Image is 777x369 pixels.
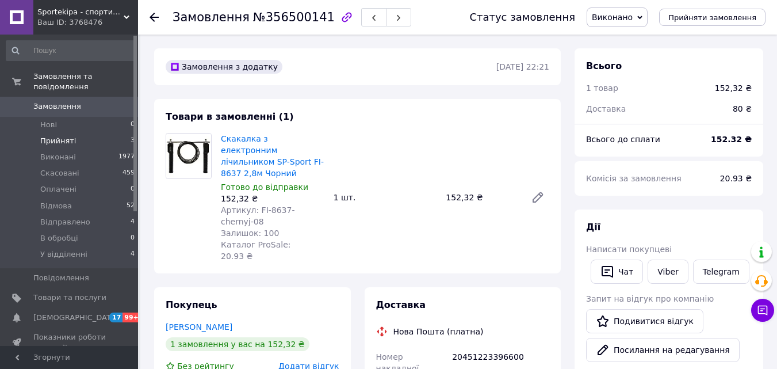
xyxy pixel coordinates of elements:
div: 1 замовлення у вас на 152,32 ₴ [166,337,309,351]
span: 459 [123,168,135,178]
a: Скакалка з електронним лічильником SP-Sport FI-8637 2,8м Чорний [221,134,324,178]
span: Оплачені [40,184,76,195]
span: Всього [586,60,622,71]
div: 152,32 ₴ [715,82,752,94]
span: Повідомлення [33,273,89,283]
div: Нова Пошта (платна) [391,326,487,337]
span: Товари та послуги [33,292,106,303]
img: Скакалка з електронним лічильником SP-Sport FI-8637 2,8м Чорний [166,134,211,178]
span: Прийняти замовлення [668,13,756,22]
span: 1977 [118,152,135,162]
span: Відмова [40,201,72,211]
span: Готово до відправки [221,182,308,192]
span: 3 [131,136,135,146]
span: 0 [131,120,135,130]
span: Товари в замовленні (1) [166,111,294,122]
span: 52 [127,201,135,211]
a: [PERSON_NAME] [166,322,232,332]
span: Комісія за замовлення [586,174,682,183]
span: Каталог ProSale: 20.93 ₴ [221,240,290,261]
div: 1 шт. [329,189,442,206]
a: Редагувати [526,186,549,209]
span: 17 [109,313,123,322]
span: У відділенні [40,249,87,260]
span: Написати покупцеві [586,245,672,254]
button: Прийняти замовлення [659,9,765,26]
span: 0 [131,184,135,195]
span: Замовлення [33,101,81,112]
span: Відправлено [40,217,90,227]
div: 80 ₴ [726,96,759,121]
span: Доставка [586,104,626,113]
span: 4 [131,249,135,260]
span: Прийняті [40,136,76,146]
button: Посилання на редагування [586,338,740,362]
div: Повернутися назад [150,12,159,23]
span: Всього до сплати [586,135,660,144]
b: 152.32 ₴ [711,135,752,144]
span: [DEMOGRAPHIC_DATA] [33,313,118,323]
div: 152,32 ₴ [441,189,522,206]
span: 20.93 ₴ [720,174,752,183]
span: 4 [131,217,135,227]
span: Замовлення та повідомлення [33,71,138,92]
time: [DATE] 22:21 [496,62,549,71]
div: Статус замовлення [469,12,575,23]
span: Замовлення [173,10,250,24]
div: Ваш ID: 3768476 [37,17,138,28]
span: Покупець [166,299,217,310]
span: №356500141 [253,10,335,24]
a: Подивитися відгук [586,309,703,333]
span: Виконані [40,152,76,162]
a: Viber [648,260,688,284]
span: В обробці [40,233,78,244]
span: 0 [131,233,135,244]
span: Доставка [376,299,426,310]
span: Виконано [592,13,633,22]
span: Дії [586,222,600,233]
span: Залишок: 100 [221,229,279,238]
span: 1 товар [586,83,618,93]
span: Скасовані [40,168,79,178]
span: 99+ [123,313,141,322]
button: Чат з покупцем [751,299,774,322]
span: Показники роботи компанії [33,332,106,353]
div: Замовлення з додатку [166,60,282,74]
button: Чат [591,260,643,284]
span: Артикул: FI-8637-chernyj-08 [221,206,295,226]
a: Telegram [693,260,749,284]
span: Sportekipa - спортивні товари [37,7,124,17]
div: 152,32 ₴ [221,193,324,204]
input: Пошук [6,40,136,61]
span: Нові [40,120,57,130]
span: Запит на відгук про компанію [586,294,714,303]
